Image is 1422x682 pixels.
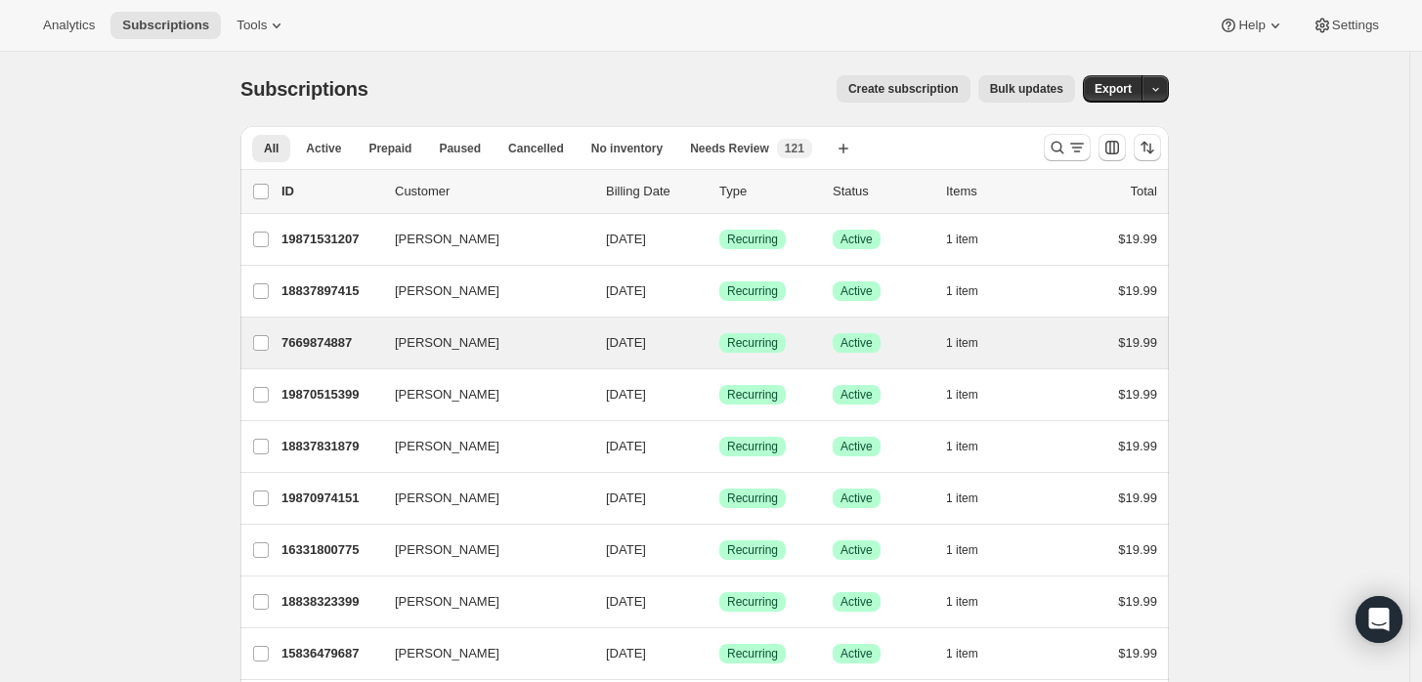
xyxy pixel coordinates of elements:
[1118,594,1157,609] span: $19.99
[1083,75,1143,103] button: Export
[828,135,859,162] button: Create new view
[281,540,379,560] p: 16331800775
[946,277,1000,305] button: 1 item
[727,594,778,610] span: Recurring
[281,230,379,249] p: 19871531207
[727,439,778,454] span: Recurring
[281,226,1157,253] div: 19871531207[PERSON_NAME][DATE]SuccessRecurringSuccessActive1 item$19.99
[225,12,298,39] button: Tools
[508,141,564,156] span: Cancelled
[946,335,978,351] span: 1 item
[727,387,778,403] span: Recurring
[840,594,873,610] span: Active
[383,586,579,618] button: [PERSON_NAME]
[281,433,1157,460] div: 18837831879[PERSON_NAME][DATE]SuccessRecurringSuccessActive1 item$19.99
[946,329,1000,357] button: 1 item
[946,433,1000,460] button: 1 item
[368,141,411,156] span: Prepaid
[946,485,1000,512] button: 1 item
[1238,18,1265,33] span: Help
[690,141,769,156] span: Needs Review
[395,437,499,456] span: [PERSON_NAME]
[240,78,368,100] span: Subscriptions
[264,141,279,156] span: All
[946,594,978,610] span: 1 item
[1207,12,1296,39] button: Help
[383,431,579,462] button: [PERSON_NAME]
[1044,134,1091,161] button: Search and filter results
[833,182,930,201] p: Status
[1134,134,1161,161] button: Sort the results
[606,594,646,609] span: [DATE]
[1356,596,1402,643] div: Open Intercom Messenger
[281,182,379,201] p: ID
[840,439,873,454] span: Active
[978,75,1075,103] button: Bulk updates
[1118,490,1157,505] span: $19.99
[281,329,1157,357] div: 7669874887[PERSON_NAME][DATE]SuccessRecurringSuccessActive1 item$19.99
[606,646,646,661] span: [DATE]
[946,536,1000,564] button: 1 item
[281,640,1157,667] div: 15836479687[PERSON_NAME][DATE]SuccessRecurringSuccessActive1 item$19.99
[395,385,499,405] span: [PERSON_NAME]
[606,542,646,557] span: [DATE]
[837,75,970,103] button: Create subscription
[395,281,499,301] span: [PERSON_NAME]
[785,141,804,156] span: 121
[395,489,499,508] span: [PERSON_NAME]
[840,283,873,299] span: Active
[306,141,341,156] span: Active
[439,141,481,156] span: Paused
[122,18,209,33] span: Subscriptions
[281,277,1157,305] div: 18837897415[PERSON_NAME][DATE]SuccessRecurringSuccessActive1 item$19.99
[727,232,778,247] span: Recurring
[383,379,579,410] button: [PERSON_NAME]
[946,387,978,403] span: 1 item
[946,542,978,558] span: 1 item
[606,283,646,298] span: [DATE]
[281,333,379,353] p: 7669874887
[281,381,1157,408] div: 19870515399[PERSON_NAME][DATE]SuccessRecurringSuccessActive1 item$19.99
[840,387,873,403] span: Active
[383,224,579,255] button: [PERSON_NAME]
[237,18,267,33] span: Tools
[383,327,579,359] button: [PERSON_NAME]
[395,540,499,560] span: [PERSON_NAME]
[1332,18,1379,33] span: Settings
[110,12,221,39] button: Subscriptions
[727,335,778,351] span: Recurring
[840,490,873,506] span: Active
[946,490,978,506] span: 1 item
[395,592,499,612] span: [PERSON_NAME]
[606,387,646,402] span: [DATE]
[383,638,579,669] button: [PERSON_NAME]
[727,646,778,661] span: Recurring
[1099,134,1126,161] button: Customize table column order and visibility
[606,335,646,350] span: [DATE]
[395,182,590,201] p: Customer
[606,232,646,246] span: [DATE]
[1118,387,1157,402] span: $19.99
[840,646,873,661] span: Active
[1118,542,1157,557] span: $19.99
[727,283,778,299] span: Recurring
[840,232,873,247] span: Active
[1118,646,1157,661] span: $19.99
[281,385,379,405] p: 19870515399
[281,437,379,456] p: 18837831879
[1118,232,1157,246] span: $19.99
[946,226,1000,253] button: 1 item
[395,644,499,663] span: [PERSON_NAME]
[383,534,579,566] button: [PERSON_NAME]
[946,381,1000,408] button: 1 item
[946,182,1044,201] div: Items
[31,12,107,39] button: Analytics
[840,335,873,351] span: Active
[1095,81,1132,97] span: Export
[1118,439,1157,453] span: $19.99
[946,439,978,454] span: 1 item
[281,182,1157,201] div: IDCustomerBilling DateTypeStatusItemsTotal
[281,536,1157,564] div: 16331800775[PERSON_NAME][DATE]SuccessRecurringSuccessActive1 item$19.99
[1118,335,1157,350] span: $19.99
[946,588,1000,616] button: 1 item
